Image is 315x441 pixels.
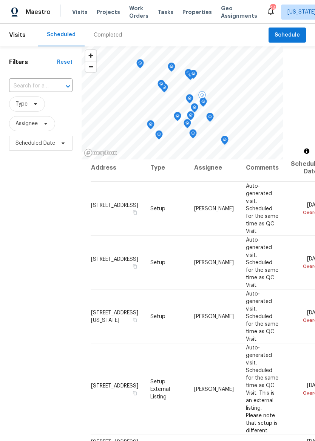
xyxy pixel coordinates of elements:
button: Copy Address [131,263,138,269]
div: Map marker [191,103,198,115]
div: Map marker [221,136,229,147]
div: Map marker [206,113,214,124]
span: Setup [150,206,165,211]
span: Setup External Listing [150,379,170,399]
span: Maestro [26,8,51,16]
button: Toggle attribution [302,147,311,156]
span: Setup [150,314,165,319]
button: Copy Address [131,209,138,216]
span: Auto-generated visit. Scheduled for the same time as QC Visit. This is an external listing. Pleas... [246,345,278,433]
span: Setup [150,260,165,265]
button: Copy Address [131,389,138,396]
span: [PERSON_NAME] [194,386,234,392]
th: Assignee [188,154,240,182]
h1: Filters [9,58,57,66]
th: Comments [240,154,285,182]
th: Type [144,154,188,182]
button: Zoom out [85,61,96,72]
span: Auto-generated visit. Scheduled for the same time as QC Visit. [246,183,278,234]
span: [STREET_ADDRESS] [91,383,138,388]
span: Assignee [15,120,38,127]
span: Tasks [157,9,173,15]
input: Search for an address... [9,80,51,92]
div: Map marker [187,71,194,83]
div: Map marker [189,129,197,141]
span: Auto-generated visit. Scheduled for the same time as QC Visit. [246,291,278,341]
button: Copy Address [131,316,138,323]
div: Map marker [187,111,195,123]
div: Map marker [190,70,197,81]
span: Projects [97,8,120,16]
span: [PERSON_NAME] [194,314,234,319]
div: Map marker [147,120,154,132]
span: Auto-generated visit. Scheduled for the same time as QC Visit. [246,237,278,288]
div: Map marker [184,119,191,131]
span: [PERSON_NAME] [194,260,234,265]
span: Schedule [275,31,300,40]
div: Map marker [185,69,192,81]
span: Type [15,100,28,108]
button: Zoom in [85,50,96,61]
span: Geo Assignments [221,5,257,20]
div: Completed [94,31,122,39]
span: [STREET_ADDRESS] [91,202,138,208]
div: Map marker [198,91,206,103]
span: [STREET_ADDRESS][US_STATE] [91,310,138,323]
a: Mapbox homepage [84,149,117,157]
div: Map marker [157,80,165,92]
span: [STREET_ADDRESS] [91,256,138,262]
div: Reset [57,58,73,66]
div: Map marker [168,63,175,74]
button: Open [63,81,73,92]
div: Map marker [155,130,163,142]
span: Visits [9,27,26,43]
div: Map marker [186,94,193,106]
canvas: Map [82,46,283,159]
button: Schedule [269,28,306,43]
div: 24 [270,5,275,12]
div: Map marker [199,98,207,109]
div: Map marker [136,59,144,71]
span: Work Orders [129,5,148,20]
span: Scheduled Date [15,139,55,147]
span: [PERSON_NAME] [194,206,234,211]
div: Map marker [174,112,181,124]
span: Visits [72,8,88,16]
span: Properties [182,8,212,16]
span: Toggle attribution [304,147,309,155]
div: Scheduled [47,31,76,38]
th: Address [91,154,144,182]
